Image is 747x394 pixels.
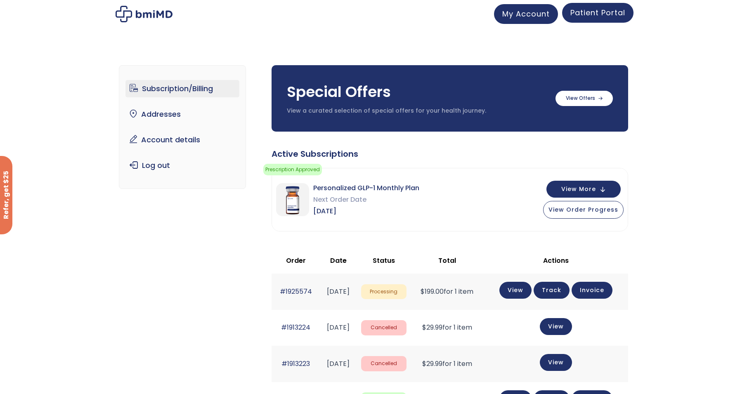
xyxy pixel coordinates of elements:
[361,320,407,335] span: Cancelled
[125,131,240,149] a: Account details
[421,287,425,296] span: $
[494,4,558,24] a: My Account
[276,183,309,216] img: Personalized GLP-1 Monthly Plan
[422,359,426,368] span: $
[570,7,625,18] span: Patient Portal
[421,287,444,296] span: 199.00
[281,323,310,332] a: #1913224
[543,256,569,265] span: Actions
[562,3,634,23] a: Patient Portal
[534,282,570,299] a: Track
[327,323,350,332] time: [DATE]
[373,256,395,265] span: Status
[287,107,547,115] p: View a curated selection of special offers for your health journey.
[280,287,312,296] a: #1925574
[116,6,173,22] img: My account
[125,157,240,174] a: Log out
[281,359,310,368] a: #1913223
[313,194,419,205] span: Next Order Date
[411,274,484,309] td: for 1 item
[546,181,621,198] button: View More
[548,205,618,214] span: View Order Progress
[286,256,306,265] span: Order
[119,65,246,189] nav: Account pages
[540,354,572,371] a: View
[327,287,350,296] time: [DATE]
[125,106,240,123] a: Addresses
[263,164,322,175] span: Prescription Approved
[422,323,426,332] span: $
[540,318,572,335] a: View
[572,282,612,299] a: Invoice
[438,256,456,265] span: Total
[361,356,407,371] span: Cancelled
[411,346,484,382] td: for 1 item
[499,282,532,299] a: View
[422,323,442,332] span: 29.99
[502,9,550,19] span: My Account
[287,82,547,102] h3: Special Offers
[330,256,347,265] span: Date
[543,201,624,219] button: View Order Progress
[125,80,240,97] a: Subscription/Billing
[313,205,419,217] span: [DATE]
[561,186,596,192] span: View More
[361,284,407,300] span: Processing
[411,310,484,346] td: for 1 item
[422,359,442,368] span: 29.99
[272,148,628,160] div: Active Subscriptions
[327,359,350,368] time: [DATE]
[313,182,419,194] span: Personalized GLP-1 Monthly Plan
